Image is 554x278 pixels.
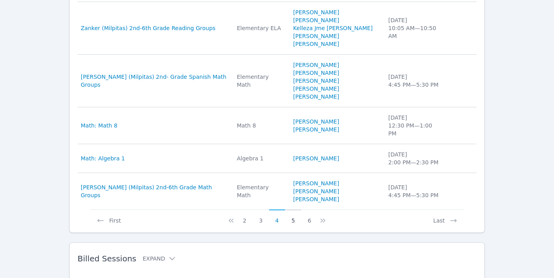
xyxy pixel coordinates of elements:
[81,73,227,89] a: [PERSON_NAME] (Milpitas) 2nd- Grade Spanish Math Groups
[142,255,176,263] button: Expand
[293,61,339,69] a: [PERSON_NAME]
[293,77,339,85] a: [PERSON_NAME]
[293,24,373,32] a: Kelleza Jme [PERSON_NAME]
[293,93,339,101] a: [PERSON_NAME]
[237,122,283,129] div: Math 8
[388,16,442,40] div: [DATE] 10:05 AM — 10:50 AM
[293,16,339,24] a: [PERSON_NAME]
[301,209,317,225] button: 6
[388,73,442,89] div: [DATE] 4:45 PM — 5:30 PM
[81,24,216,32] a: Zanker (Milpitas) 2nd-6th Grade Reading Groups
[81,183,227,199] a: [PERSON_NAME] (Milpitas) 2nd-6th Grade Math Groups
[78,144,476,173] tr: Math: Algebra 1Algebra 1[PERSON_NAME][DATE]2:00 PM—2:30 PM
[237,154,283,162] div: Algebra 1
[78,107,476,144] tr: Math: Math 8Math 8[PERSON_NAME] [PERSON_NAME][DATE]12:30 PM—1:00 PM
[253,209,269,225] button: 3
[293,40,339,48] a: [PERSON_NAME]
[388,183,442,199] div: [DATE] 4:45 PM — 5:30 PM
[293,118,379,133] a: [PERSON_NAME] [PERSON_NAME]
[293,187,339,195] a: [PERSON_NAME]
[269,209,285,225] button: 4
[293,8,339,16] a: [PERSON_NAME]
[237,209,253,225] button: 2
[293,195,339,203] a: [PERSON_NAME]
[427,209,464,225] button: Last
[388,114,442,137] div: [DATE] 12:30 PM — 1:00 PM
[78,55,476,107] tr: [PERSON_NAME] (Milpitas) 2nd- Grade Spanish Math GroupsElementary Math[PERSON_NAME][PERSON_NAME][...
[78,254,136,263] span: Billed Sessions
[81,154,125,162] a: Math: Algebra 1
[293,179,339,187] a: [PERSON_NAME]
[293,69,339,77] a: [PERSON_NAME]
[237,24,283,32] div: Elementary ELA
[78,2,476,55] tr: Zanker (Milpitas) 2nd-6th Grade Reading GroupsElementary ELA[PERSON_NAME][PERSON_NAME]Kelleza Jme...
[237,183,283,199] div: Elementary Math
[237,73,283,89] div: Elementary Math
[90,209,127,225] button: First
[388,150,442,166] div: [DATE] 2:00 PM — 2:30 PM
[81,122,118,129] a: Math: Math 8
[78,173,476,209] tr: [PERSON_NAME] (Milpitas) 2nd-6th Grade Math GroupsElementary Math[PERSON_NAME][PERSON_NAME][PERSO...
[293,85,339,93] a: [PERSON_NAME]
[293,32,339,40] a: [PERSON_NAME]
[285,209,301,225] button: 5
[293,154,339,162] a: [PERSON_NAME]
